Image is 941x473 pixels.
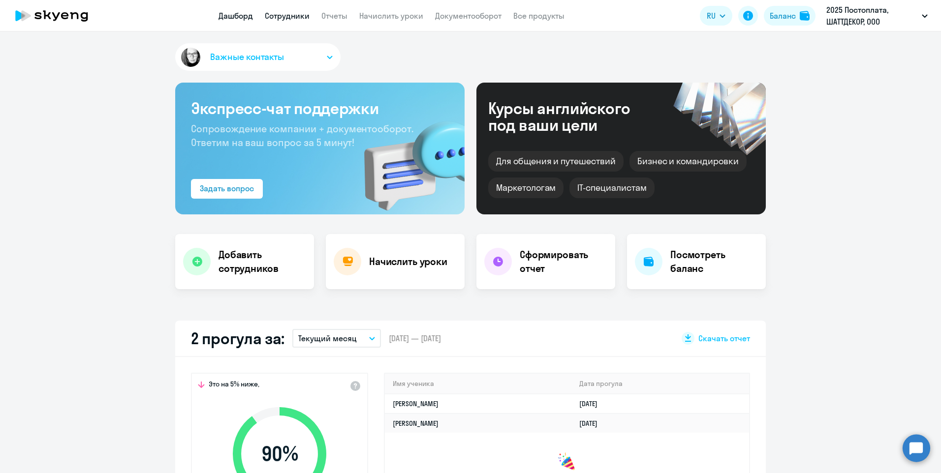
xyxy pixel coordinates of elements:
p: 2025 Постоплата, ШАТТДЕКОР, ООО [826,4,918,28]
div: Бизнес и командировки [629,151,747,172]
button: RU [700,6,732,26]
a: Отчеты [321,11,347,21]
a: [DATE] [579,419,605,428]
span: Сопровождение компании + документооборот. Ответим на ваш вопрос за 5 минут! [191,122,413,148]
h2: 2 прогула за: [191,328,284,348]
button: 2025 Постоплата, ШАТТДЕКОР, ООО [821,4,933,28]
h3: Экспресс-чат поддержки [191,98,449,118]
div: IT-специалистам [569,177,654,198]
a: [PERSON_NAME] [393,399,439,408]
div: Для общения и путешествий [488,151,624,172]
a: [PERSON_NAME] [393,419,439,428]
img: bg-img [350,104,465,214]
span: [DATE] — [DATE] [389,333,441,344]
a: Начислить уроки [359,11,423,21]
th: Имя ученика [385,374,571,394]
img: balance [800,11,810,21]
button: Балансbalance [764,6,816,26]
p: Текущий месяц [298,332,357,344]
span: 90 % [223,442,336,466]
h4: Сформировать отчет [520,248,607,275]
span: RU [707,10,716,22]
a: Документооборот [435,11,502,21]
div: Баланс [770,10,796,22]
img: congrats [557,452,577,472]
th: Дата прогула [571,374,749,394]
h4: Начислить уроки [369,255,447,268]
button: Текущий месяц [292,329,381,348]
span: Это на 5% ниже, [209,380,259,391]
img: avatar [179,46,202,69]
span: Важные контакты [210,51,284,63]
button: Важные контакты [175,43,341,71]
div: Маркетологам [488,177,564,198]
div: Задать вопрос [200,182,254,194]
div: Курсы английского под ваши цели [488,100,657,133]
a: Дашборд [219,11,253,21]
a: Все продукты [513,11,565,21]
span: Скачать отчет [698,333,750,344]
h4: Добавить сотрудников [219,248,306,275]
h4: Посмотреть баланс [670,248,758,275]
a: [DATE] [579,399,605,408]
button: Задать вопрос [191,179,263,199]
a: Сотрудники [265,11,310,21]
